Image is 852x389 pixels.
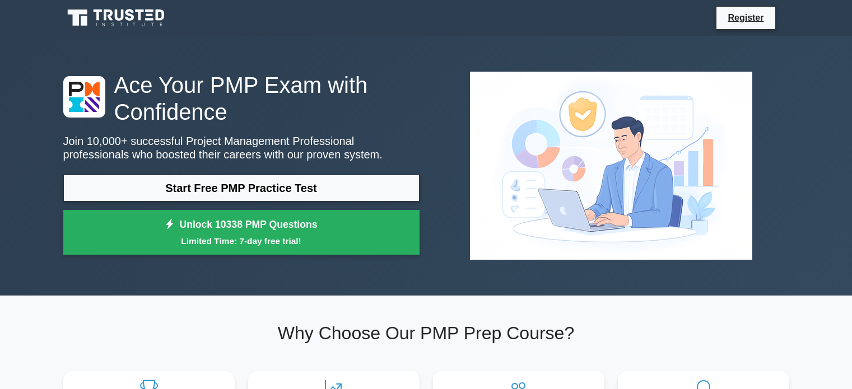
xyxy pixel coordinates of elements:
[721,11,770,25] a: Register
[63,134,420,161] p: Join 10,000+ successful Project Management Professional professionals who boosted their careers w...
[63,210,420,255] a: Unlock 10338 PMP QuestionsLimited Time: 7-day free trial!
[63,322,789,344] h2: Why Choose Our PMP Prep Course?
[63,72,420,125] h1: Ace Your PMP Exam with Confidence
[77,235,406,247] small: Limited Time: 7-day free trial!
[63,175,420,201] a: Start Free PMP Practice Test
[461,63,761,269] img: Project Management Professional Preview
